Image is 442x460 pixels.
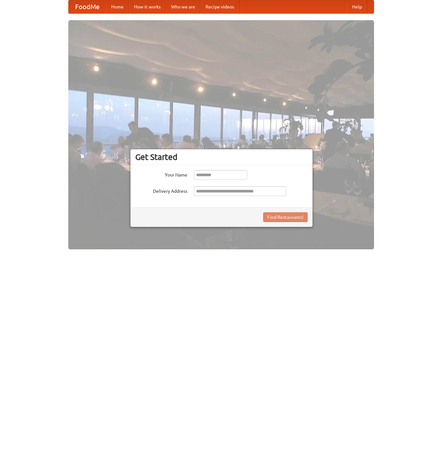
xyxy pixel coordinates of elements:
[129,0,166,13] a: How it works
[135,186,187,194] label: Delivery Address
[135,152,308,162] h3: Get Started
[106,0,129,13] a: Home
[200,0,239,13] a: Recipe videos
[166,0,200,13] a: Who we are
[69,0,106,13] a: FoodMe
[135,170,187,178] label: Your Name
[347,0,367,13] a: Help
[263,212,308,222] button: Find Restaurants!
